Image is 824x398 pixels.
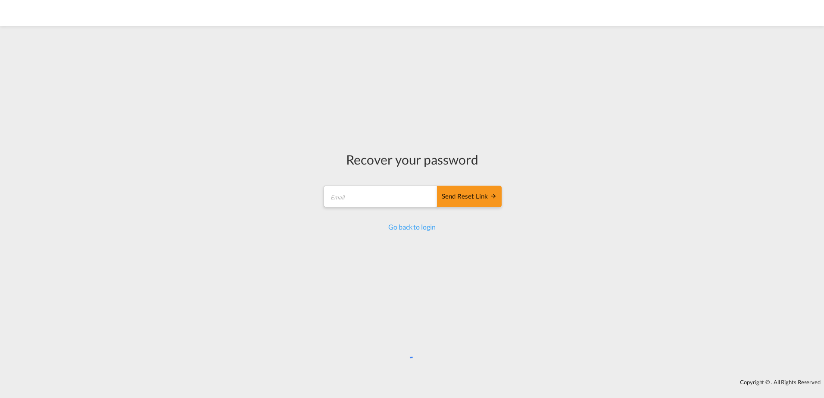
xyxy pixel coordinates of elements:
[490,193,497,199] md-icon: icon-arrow-right
[442,192,497,202] div: Send reset link
[388,223,435,231] a: Go back to login
[322,150,502,168] div: Recover your password
[437,186,502,207] button: SEND RESET LINK
[324,186,438,207] input: Email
